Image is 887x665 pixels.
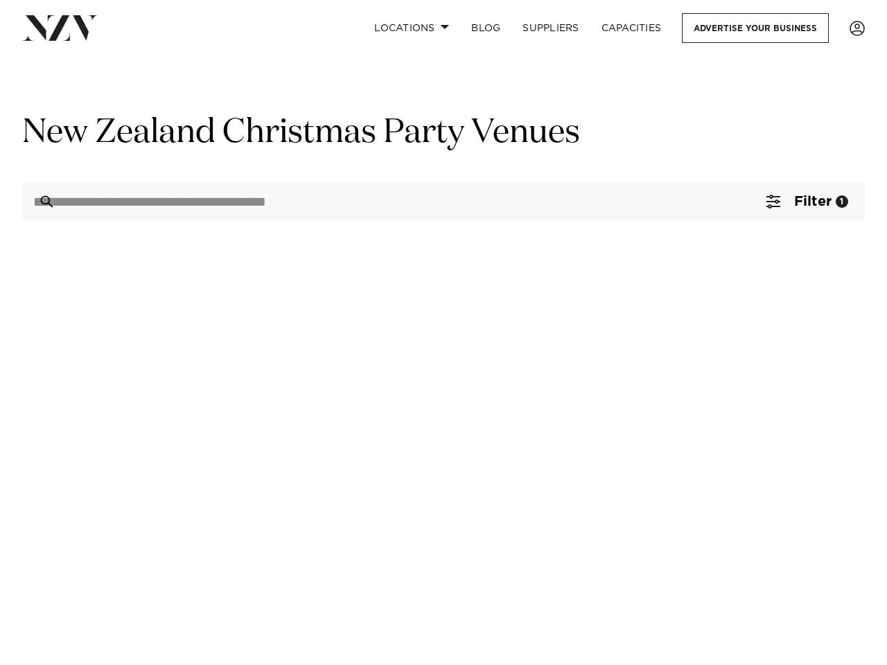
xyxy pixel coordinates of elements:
[590,13,673,43] a: Capacities
[460,13,511,43] a: BLOG
[511,13,590,43] a: SUPPLIERS
[682,13,829,43] a: Advertise your business
[836,195,848,208] div: 1
[794,195,832,209] span: Filter
[22,15,98,40] img: nzv-logo.png
[363,13,460,43] a: Locations
[750,183,865,220] button: Filter1
[22,112,865,155] h1: New Zealand Christmas Party Venues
